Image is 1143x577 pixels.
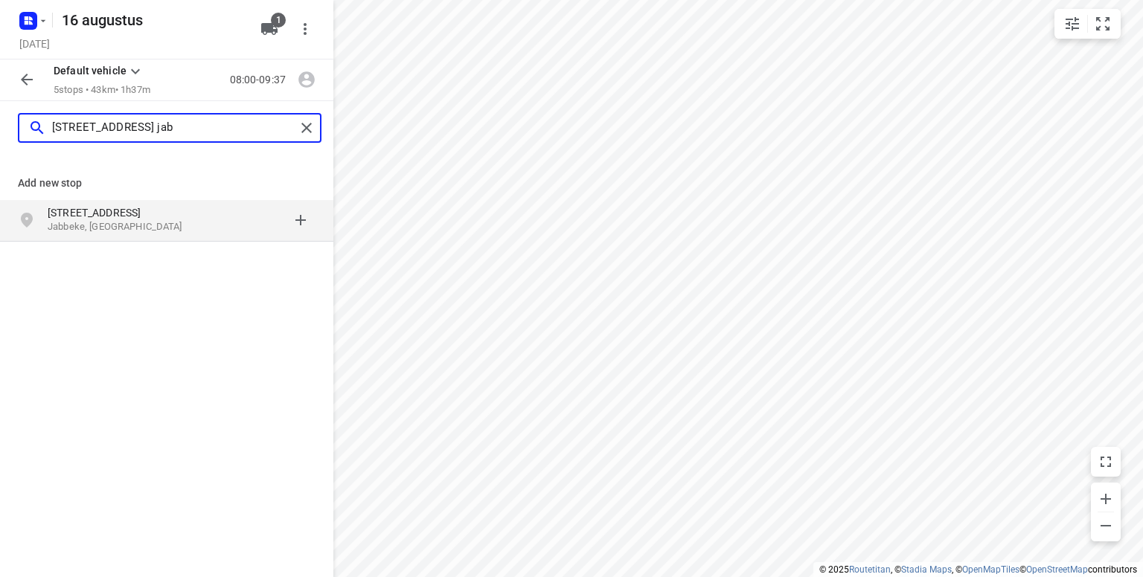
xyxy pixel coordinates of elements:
p: 08:00-09:37 [230,72,292,88]
a: OpenMapTiles [962,564,1019,575]
button: Fit zoom [1088,9,1118,39]
a: Stadia Maps [901,564,952,575]
a: Routetitan [849,564,891,575]
button: 1 [254,14,284,44]
div: small contained button group [1054,9,1121,39]
p: Jabbeke, [GEOGRAPHIC_DATA] [48,220,185,234]
h5: Rename [56,8,249,32]
span: Assign driver [292,72,321,86]
input: Add or search stops within route [52,117,295,140]
p: [STREET_ADDRESS] [48,205,185,220]
a: OpenStreetMap [1026,564,1088,575]
p: Default vehicle [54,63,127,79]
button: More [290,14,320,44]
p: Add new stop [18,175,316,191]
span: 1 [271,13,286,28]
p: 5 stops • 43km • 1h37m [54,83,150,97]
li: © 2025 , © , © © contributors [819,564,1137,575]
h5: Project date [13,35,56,52]
button: Map settings [1057,9,1087,39]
